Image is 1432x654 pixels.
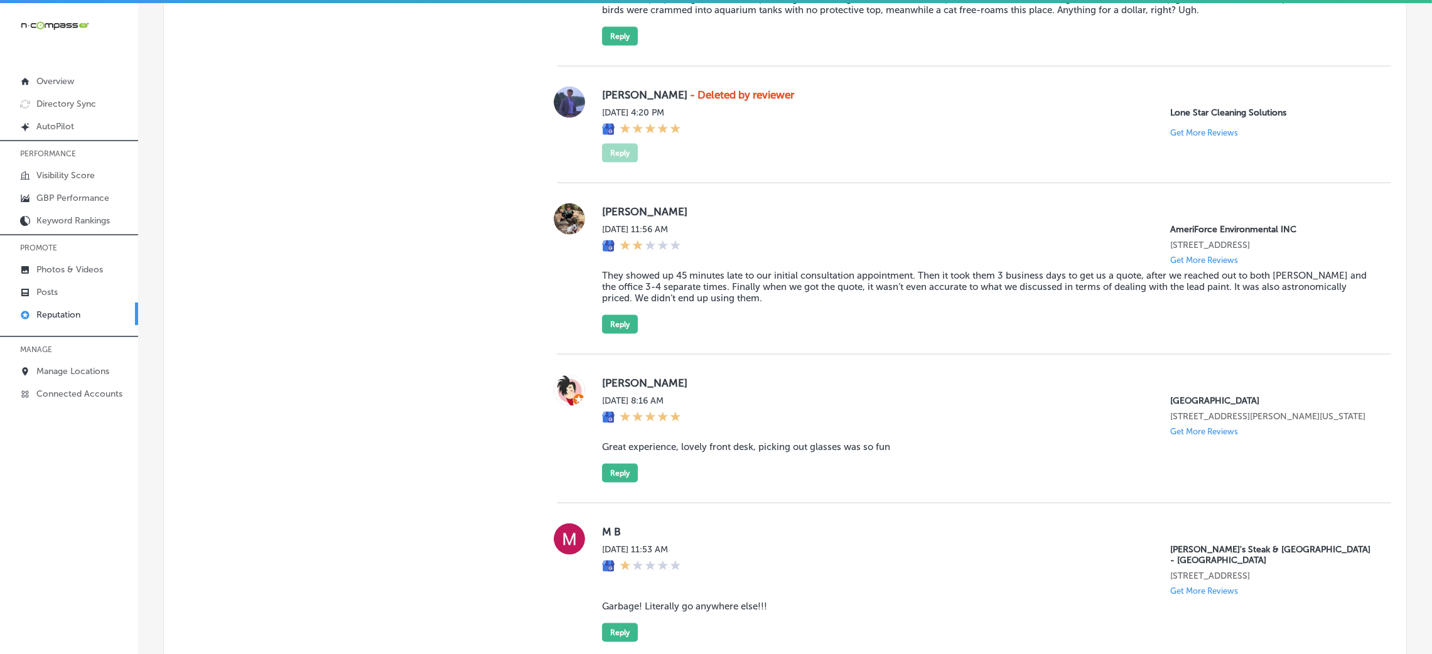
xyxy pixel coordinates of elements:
label: [PERSON_NAME] [602,88,1371,101]
p: Lone Star Cleaning Solutions [1170,107,1371,118]
p: Directory Sync [36,99,96,109]
label: [DATE] 11:56 AM [602,224,681,235]
div: 5 Stars [620,411,681,425]
div: 2 Stars [620,240,681,254]
div: 1 Star [620,560,681,574]
p: 301 Lavaca St [1170,571,1371,581]
label: [DATE] 11:53 AM [602,544,681,555]
p: AmeriForce Environmental INC [1170,224,1371,235]
blockquote: Garbage! Literally go anywhere else!!! [602,601,1371,612]
p: Visibility Score [36,170,95,181]
label: M B [602,525,1371,538]
label: [DATE] 8:16 AM [602,395,681,406]
p: Photos & Videos [36,264,103,275]
strong: - Deleted by reviewer [690,88,794,101]
label: [PERSON_NAME] [602,377,1371,389]
p: AutoPilot [36,121,74,132]
p: Tanglewood Vision Center [1170,395,1371,406]
blockquote: They showed up 45 minutes late to our initial consultation appointment. Then it took them 3 busin... [602,270,1371,304]
p: Posts [36,287,58,298]
button: Reply [602,315,638,334]
p: 2110 West Slaughter Lane #123 [1170,411,1371,422]
p: Get More Reviews [1170,427,1238,436]
p: Manage Locations [36,366,109,377]
button: Reply [602,27,638,46]
p: Overview [36,76,74,87]
p: Bob's Steak & Chop House - Downtown Austin [1170,544,1371,566]
p: Get More Reviews [1170,128,1238,137]
p: Get More Reviews [1170,255,1238,265]
button: Reply [602,144,638,163]
img: 660ab0bf-5cc7-4cb8-ba1c-48b5ae0f18e60NCTV_CLogo_TV_Black_-500x88.png [20,19,89,31]
p: Reputation [36,309,80,320]
p: 11455 W Interstate 70 Frontage Rd [1170,240,1371,250]
p: Keyword Rankings [36,215,110,226]
p: Connected Accounts [36,389,122,399]
label: [PERSON_NAME] [602,205,1371,218]
div: 5 Stars [620,123,681,137]
p: Get More Reviews [1170,586,1238,596]
p: GBP Performance [36,193,109,203]
button: Reply [602,623,638,642]
button: Reply [602,464,638,483]
label: [DATE] 4:20 PM [602,107,681,118]
blockquote: Great experience, lovely front desk, picking out glasses was so fun [602,441,1371,453]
